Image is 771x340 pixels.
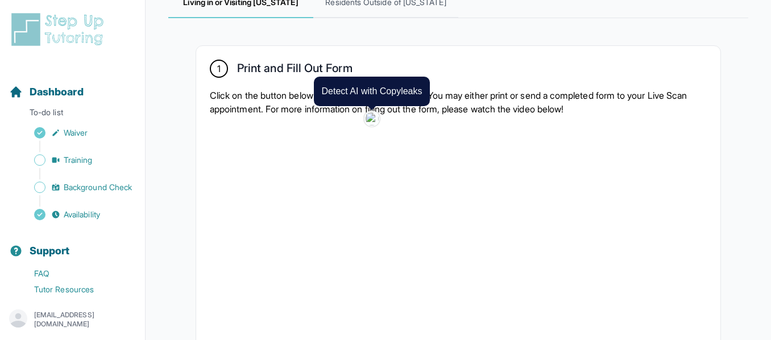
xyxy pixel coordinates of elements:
[9,282,145,297] a: Tutor Resources
[64,209,100,220] span: Availability
[9,207,145,223] a: Availability
[30,243,70,259] span: Support
[210,89,707,116] p: Click on the button below to view the Live Scan form. You may either print or send a completed fo...
[5,225,140,263] button: Support
[237,61,353,79] h2: Print and Fill Out Form
[30,84,84,100] span: Dashboard
[9,84,84,100] a: Dashboard
[34,310,136,329] p: [EMAIL_ADDRESS][DOMAIN_NAME]
[9,179,145,195] a: Background Check
[9,11,110,48] img: logo
[9,125,145,141] a: Waiver
[9,309,136,330] button: [EMAIL_ADDRESS][DOMAIN_NAME]
[9,152,145,168] a: Training
[9,297,145,325] a: Meet with Onboarding Support
[217,62,221,75] span: 1
[5,66,140,104] button: Dashboard
[9,266,145,282] a: FAQ
[5,107,140,123] p: To-do list
[64,127,88,138] span: Waiver
[64,154,93,166] span: Training
[64,182,132,193] span: Background Check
